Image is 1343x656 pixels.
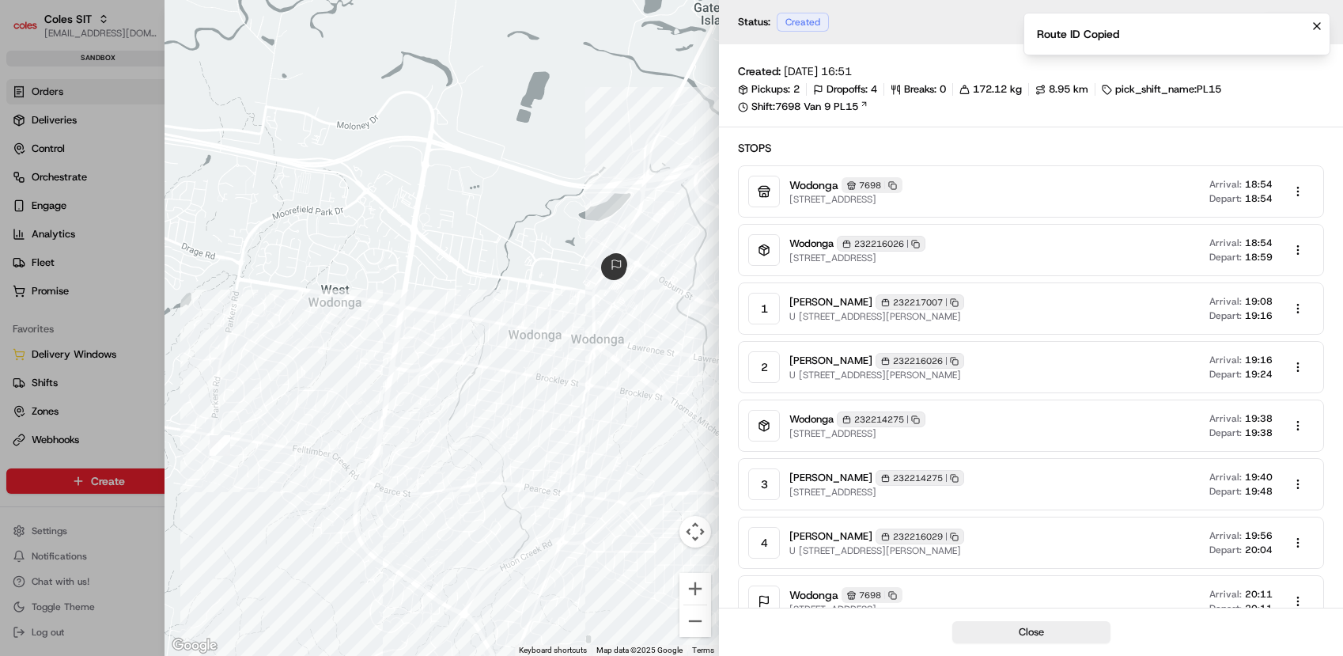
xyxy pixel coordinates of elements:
[789,412,834,427] span: Wodonga
[1209,178,1242,191] span: Arrival:
[1209,588,1242,601] span: Arrival:
[827,82,868,97] span: Dropoffs:
[168,635,221,656] a: Open this area in Google Maps (opens a new window)
[596,646,683,654] span: Map data ©2025 Google
[738,13,834,32] div: Status:
[789,486,964,499] span: [STREET_ADDRESS]
[789,177,838,193] span: Wodonga
[789,529,872,544] span: [PERSON_NAME]
[647,195,680,228] div: waypoint-rte_WRA2MrqaYbZtbwyAK8xEUp
[1209,602,1242,615] span: Depart:
[1245,485,1273,498] span: 19:48
[1245,471,1273,483] span: 19:40
[1209,471,1242,483] span: Arrival:
[973,82,1022,97] span: 172.12 kg
[952,621,1110,643] button: Close
[876,353,964,369] div: 232216026
[789,471,872,485] span: [PERSON_NAME]
[789,237,834,251] span: Wodonga
[876,529,964,544] div: 232216029
[784,63,852,79] span: [DATE] 16:51
[1209,295,1242,308] span: Arrival:
[789,587,838,603] span: Wodonga
[595,248,633,286] div: pickup-rte_WRA2MrqaYbZtbwyAK8xEUp
[1037,26,1119,42] div: Route ID Copied
[1209,485,1242,498] span: Depart:
[793,82,800,97] span: 2
[1209,427,1242,439] span: Depart:
[1245,529,1273,542] span: 19:56
[1209,237,1242,249] span: Arrival:
[168,635,221,656] img: Google
[789,354,872,368] span: [PERSON_NAME]
[679,573,711,605] button: Zoom in
[1245,237,1273,249] span: 18:54
[789,427,925,440] span: [STREET_ADDRESS]
[1049,82,1088,97] span: 8.95 km
[1245,178,1273,191] span: 18:54
[1245,427,1273,439] span: 19:38
[751,82,790,97] span: Pickups:
[871,82,877,97] span: 4
[789,193,902,206] span: [STREET_ADDRESS]
[789,603,902,616] span: [STREET_ADDRESS]
[777,13,829,32] div: Created
[1209,544,1242,556] span: Depart:
[842,177,902,193] div: 7698
[1209,368,1242,381] span: Depart:
[789,252,925,264] span: [STREET_ADDRESS]
[1209,412,1242,425] span: Arrival:
[1245,544,1273,556] span: 20:04
[738,63,781,79] span: Created:
[1245,368,1273,381] span: 19:24
[1245,412,1273,425] span: 19:38
[789,310,964,323] span: U [STREET_ADDRESS][PERSON_NAME]
[876,470,964,486] div: 232214275
[904,82,936,97] span: Breaks:
[1245,309,1273,322] span: 19:16
[1245,602,1273,615] span: 20:11
[748,527,780,559] div: 4
[837,411,925,427] div: 232214275
[1245,192,1273,205] span: 18:54
[842,587,902,603] div: 7698
[876,294,964,310] div: 232217007
[692,646,714,654] a: Terms (opens in new tab)
[789,544,964,557] span: U [STREET_ADDRESS][PERSON_NAME]
[738,100,1324,114] a: Shift:7698 Van 9 PL15
[789,295,872,309] span: [PERSON_NAME]
[1209,354,1242,366] span: Arrival:
[679,516,711,548] button: Map camera controls
[1209,192,1242,205] span: Depart:
[679,605,711,637] button: Zoom out
[837,236,925,252] div: 232216026
[1209,529,1242,542] span: Arrival:
[1102,82,1221,97] div: pick_shift_name:PL15
[940,82,946,97] span: 0
[203,429,236,462] div: waypoint-rte_WRA2MrqaYbZtbwyAK8xEUp
[748,468,780,500] div: 3
[738,140,1324,156] h2: Stops
[748,351,780,383] div: 2
[1245,251,1273,264] span: 18:59
[1245,588,1273,601] span: 20:11
[1245,354,1273,366] span: 19:16
[519,645,587,656] button: Keyboard shortcuts
[1245,295,1273,308] span: 19:08
[1209,309,1242,322] span: Depart:
[789,369,964,381] span: U [STREET_ADDRESS][PERSON_NAME]
[1209,251,1242,264] span: Depart:
[597,247,635,285] div: route_end-rte_WRA2MrqaYbZtbwyAK8xEUp
[748,293,780,324] div: 1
